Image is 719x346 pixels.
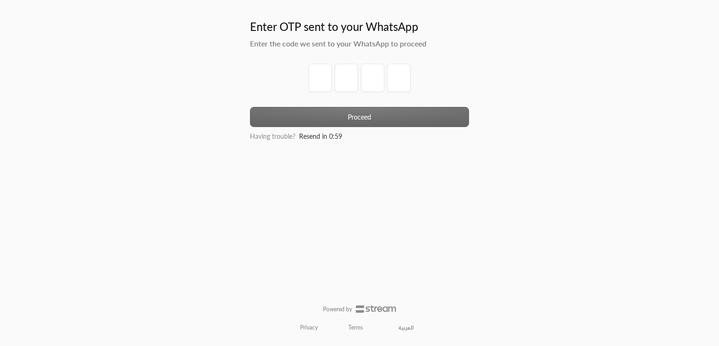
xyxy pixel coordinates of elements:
[393,320,419,335] a: العربية
[250,19,469,34] h3: Enter OTP sent to your WhatsApp
[250,38,469,49] h5: Enter the code we sent to your WhatsApp to proceed
[299,132,342,140] span: Resend in 0:59
[300,324,318,331] a: Privacy
[348,324,363,331] a: Terms
[250,132,295,140] span: Having trouble?
[323,306,352,313] p: Powered by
